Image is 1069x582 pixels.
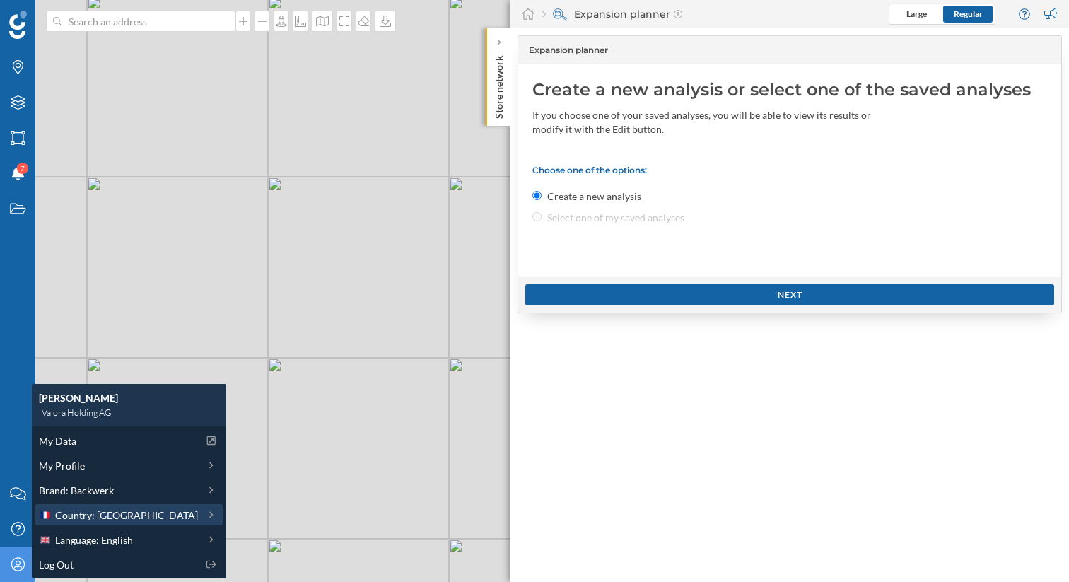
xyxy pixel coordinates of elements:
div: Valora Holding AG [39,405,219,419]
span: 7 [21,161,25,175]
span: Country: [GEOGRAPHIC_DATA] [55,508,198,523]
p: Choose one of the options: [532,165,1047,175]
div: If you choose one of your saved analyses, you will be able to view its results or modify it with ... [532,108,900,136]
div: [PERSON_NAME] [39,391,219,405]
img: Geoblink Logo [9,11,27,39]
p: Store network [492,50,506,119]
span: Expansion planner [529,44,608,57]
span: Language: English [55,532,133,547]
label: Create a new analysis [547,190,641,204]
span: My Data [39,433,76,448]
span: Log Out [39,557,74,572]
div: Expansion planner [542,7,682,21]
img: search-areas.svg [553,7,567,21]
div: Create a new analysis or select one of the saved analyses [532,78,1047,101]
span: My Profile [39,458,85,473]
span: Support [30,10,81,23]
span: Regular [954,8,983,19]
span: Large [906,8,927,19]
span: Brand: Backwerk [39,483,114,498]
